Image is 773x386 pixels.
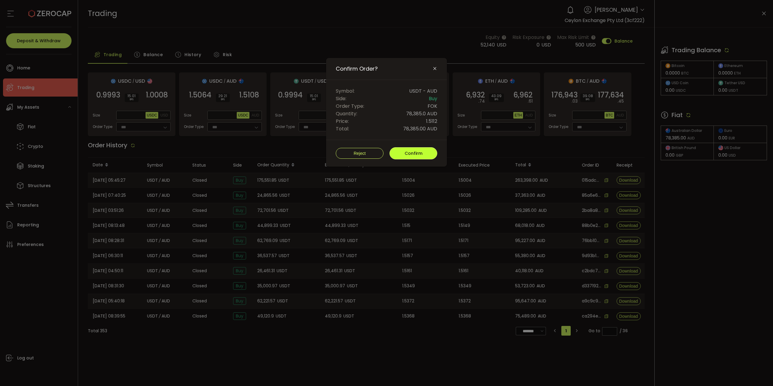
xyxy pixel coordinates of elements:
button: Close [432,66,437,72]
button: Confirm [390,147,437,159]
span: Order Type: [336,102,364,110]
span: Confirm [405,150,422,156]
span: Side: [336,95,346,102]
span: 78,385.0 AUD [406,110,437,117]
span: 78,385.00 AUD [403,125,437,132]
div: Confirm Order? [326,58,447,167]
span: Price: [336,117,349,125]
span: FOK [428,102,437,110]
span: Buy [429,95,437,102]
span: Quantity: [336,110,357,117]
span: Confirm Order? [336,65,378,72]
span: 1.5112 [426,117,437,125]
span: USDT - AUD [409,87,437,95]
span: Total: [336,125,349,132]
button: Reject [336,148,383,159]
iframe: Chat Widget [743,357,773,386]
span: Reject [354,151,366,156]
span: Symbol: [336,87,354,95]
